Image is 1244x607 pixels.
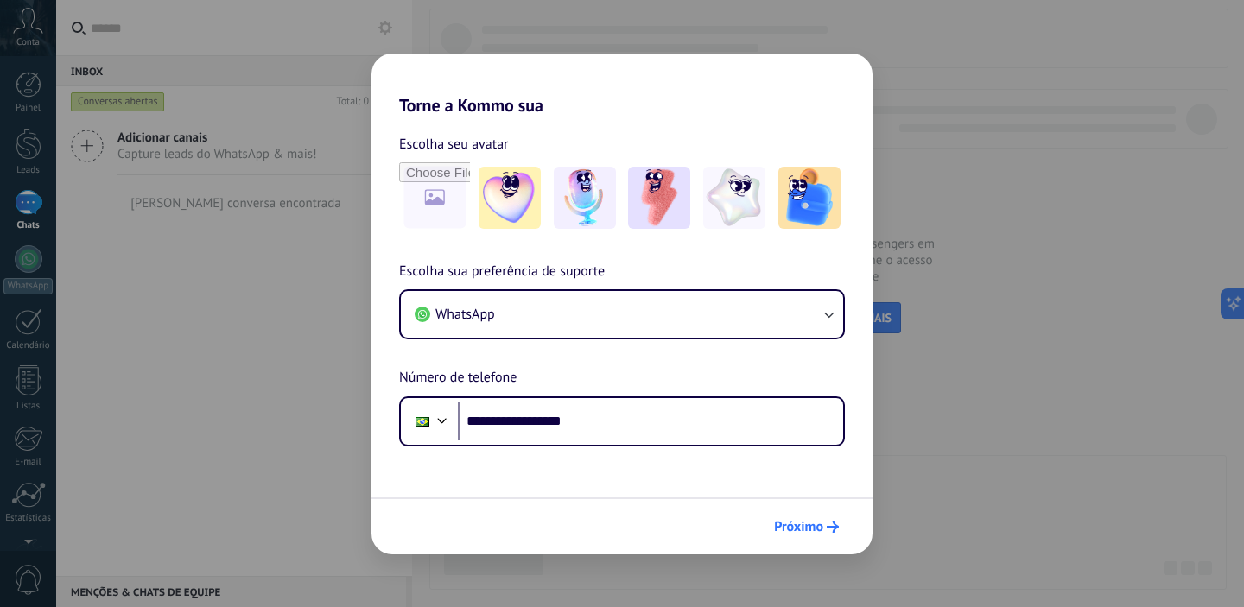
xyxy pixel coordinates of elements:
[371,54,873,116] h2: Torne a Kommo sua
[406,403,439,439] div: Brazil: + 55
[778,167,841,229] img: -5.jpeg
[399,367,517,389] span: Número de telefone
[435,306,495,323] span: WhatsApp
[479,167,541,229] img: -1.jpeg
[766,512,847,541] button: Próximo
[399,261,605,283] span: Escolha sua preferência de suporte
[399,133,509,155] span: Escolha seu avatar
[703,167,765,229] img: -4.jpeg
[774,521,823,533] span: Próximo
[554,167,616,229] img: -2.jpeg
[401,291,843,338] button: WhatsApp
[628,167,690,229] img: -3.jpeg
